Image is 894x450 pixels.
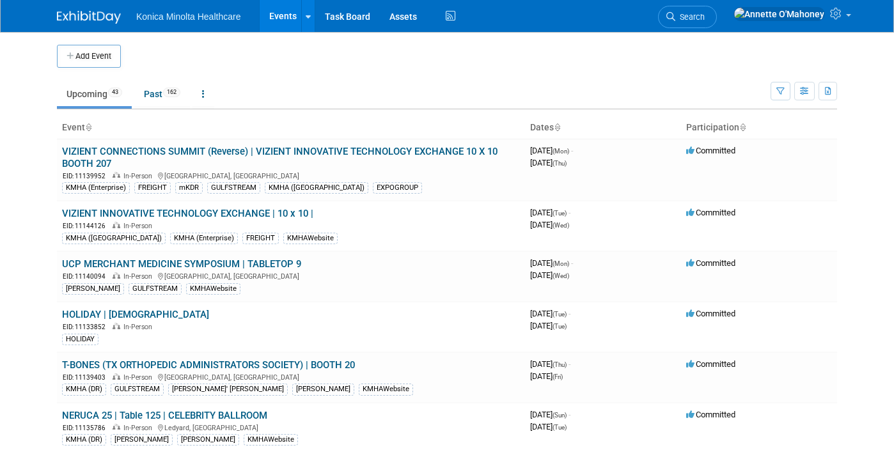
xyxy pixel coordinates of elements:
span: Konica Minolta Healthcare [136,12,240,22]
div: KMHA ([GEOGRAPHIC_DATA]) [265,182,368,194]
a: NERUCA 25 | Table 125 | CELEBRITY BALLROOM [62,410,267,421]
img: In-Person Event [113,272,120,279]
div: GULFSTREAM [111,384,164,395]
span: Committed [686,410,735,419]
span: Committed [686,208,735,217]
span: 43 [108,88,122,97]
span: In-Person [123,172,156,180]
img: In-Person Event [113,222,120,228]
div: KMHA ([GEOGRAPHIC_DATA]) [62,233,166,244]
th: Participation [681,117,837,139]
span: EID: 11135786 [63,424,111,431]
div: KMHAWebsite [186,283,240,295]
img: In-Person Event [113,373,120,380]
span: (Fri) [553,373,563,380]
a: VIZIENT CONNECTIONS SUMMIT (Reverse) | VIZIENT INNOVATIVE TECHNOLOGY EXCHANGE 10 X 10 BOOTH 207 [62,146,498,169]
span: EID: 11139403 [63,374,111,381]
span: [DATE] [530,410,570,419]
div: GULFSTREAM [129,283,182,295]
div: EXPOGROUP [373,182,422,194]
th: Event [57,117,525,139]
span: Search [675,12,705,22]
div: [PERSON_NAME] [62,283,124,295]
div: KMHA (DR) [62,384,106,395]
div: FREIGHT [242,233,279,244]
span: (Tue) [553,311,567,318]
th: Dates [525,117,681,139]
span: [DATE] [530,321,567,330]
span: [DATE] [530,422,567,431]
span: (Tue) [553,210,567,217]
div: [GEOGRAPHIC_DATA], [GEOGRAPHIC_DATA] [62,270,520,281]
span: - [569,410,570,419]
span: - [569,208,570,217]
a: Sort by Start Date [554,122,560,132]
span: - [569,309,570,318]
div: [PERSON_NAME] [177,434,239,446]
div: FREIGHT [134,182,171,194]
span: In-Person [123,373,156,382]
a: Past162 [134,82,190,106]
div: KMHA (Enterprise) [170,233,238,244]
span: - [571,146,573,155]
span: [DATE] [530,146,573,155]
a: Search [658,6,717,28]
span: Committed [686,146,735,155]
span: (Mon) [553,148,569,155]
a: HOLIDAY | [DEMOGRAPHIC_DATA] [62,309,209,320]
span: [DATE] [530,359,570,369]
span: [DATE] [530,309,570,318]
div: [PERSON_NAME]' [PERSON_NAME] [168,384,288,395]
a: Upcoming43 [57,82,132,106]
a: T-BONES (TX ORTHOPEDIC ADMINISTRATORS SOCIETY) | BOOTH 20 [62,359,355,371]
div: GULFSTREAM [207,182,260,194]
img: Annette O'Mahoney [733,7,825,21]
span: (Tue) [553,323,567,330]
a: VIZIENT INNOVATIVE TECHNOLOGY EXCHANGE | 10 x 10 | [62,208,313,219]
span: - [571,258,573,268]
span: (Thu) [553,361,567,368]
span: 162 [163,88,180,97]
span: Committed [686,359,735,369]
div: HOLIDAY [62,334,98,345]
div: KMHAWebsite [244,434,298,446]
img: In-Person Event [113,424,120,430]
span: (Wed) [553,222,569,229]
span: (Sun) [553,412,567,419]
span: In-Person [123,424,156,432]
a: Sort by Participation Type [739,122,746,132]
span: In-Person [123,222,156,230]
span: Committed [686,309,735,318]
div: [GEOGRAPHIC_DATA], [GEOGRAPHIC_DATA] [62,371,520,382]
span: (Tue) [553,424,567,431]
div: [PERSON_NAME] [111,434,173,446]
span: Committed [686,258,735,268]
span: [DATE] [530,270,569,280]
span: [DATE] [530,158,567,167]
span: (Mon) [553,260,569,267]
span: EID: 11140094 [63,273,111,280]
span: EID: 11139952 [63,173,111,180]
div: KMHA (Enterprise) [62,182,130,194]
span: In-Person [123,272,156,281]
span: EID: 11133852 [63,323,111,330]
a: UCP MERCHANT MEDICINE SYMPOSIUM | TABLETOP 9 [62,258,301,270]
img: ExhibitDay [57,11,121,24]
div: KMHAWebsite [359,384,413,395]
span: [DATE] [530,371,563,381]
div: KMHAWebsite [283,233,338,244]
span: [DATE] [530,208,570,217]
div: [PERSON_NAME] [292,384,354,395]
div: Ledyard, [GEOGRAPHIC_DATA] [62,422,520,433]
div: [GEOGRAPHIC_DATA], [GEOGRAPHIC_DATA] [62,170,520,181]
span: [DATE] [530,258,573,268]
div: KMHA (DR) [62,434,106,446]
span: (Thu) [553,160,567,167]
div: mKDR [175,182,203,194]
span: In-Person [123,323,156,331]
span: (Wed) [553,272,569,279]
button: Add Event [57,45,121,68]
img: In-Person Event [113,323,120,329]
a: Sort by Event Name [85,122,91,132]
img: In-Person Event [113,172,120,178]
